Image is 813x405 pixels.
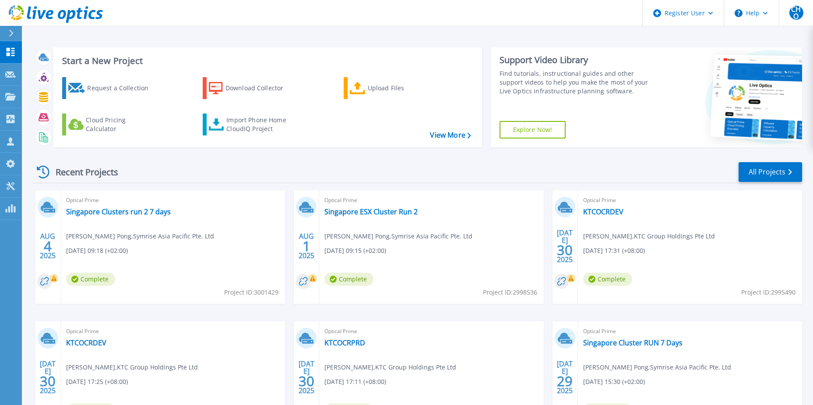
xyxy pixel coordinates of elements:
div: Upload Files [368,79,438,97]
span: [PERSON_NAME] , KTC Group Holdings Pte Ltd [66,362,198,372]
span: 4 [44,242,52,250]
a: Explore Now! [500,121,566,139]
a: Singapore Cluster RUN 7 Days [583,338,683,347]
span: Optical Prime [583,327,797,336]
a: Download Collector [203,77,300,99]
span: [PERSON_NAME] , KTC Group Holdings Pte Ltd [583,231,715,241]
div: AUG 2025 [39,230,56,262]
span: Project ID: 2995490 [741,288,795,297]
span: Optical Prime [583,195,797,205]
div: Support Video Library [500,54,658,66]
a: All Projects [739,162,802,182]
div: Download Collector [225,79,296,97]
a: Singapore ESX Cluster Run 2 [324,207,418,216]
div: [DATE] 2025 [298,361,315,393]
span: Optical Prime [324,327,538,336]
h3: Start a New Project [62,56,471,66]
span: 30 [40,377,56,385]
span: Project ID: 2998536 [483,288,537,297]
span: [DATE] 17:31 (+08:00) [583,246,645,256]
span: [PERSON_NAME] Pong , Symrise Asia Pacific Pte. Ltd [583,362,731,372]
span: Complete [66,273,115,286]
a: View More [430,131,471,139]
span: Optical Prime [324,195,538,205]
div: Import Phone Home CloudIQ Project [226,116,295,133]
span: 29 [557,377,573,385]
a: Request a Collection [62,77,160,99]
span: 1 [303,242,310,250]
div: Find tutorials, instructional guides and other support videos to help you make the most of your L... [500,69,658,96]
span: [DATE] 17:11 (+08:00) [324,377,386,387]
span: [DATE] 09:15 (+02:00) [324,246,386,256]
div: [DATE] 2025 [39,361,56,393]
a: KTCOCRDEV [583,207,623,216]
a: Singapore Clusters run 2 7 days [66,207,171,216]
div: [DATE] 2025 [556,230,573,262]
span: [PERSON_NAME] , KTC Group Holdings Pte Ltd [324,362,456,372]
span: [PERSON_NAME] Pong , Symrise Asia Pacific Pte. Ltd [324,231,472,241]
span: [DATE] 15:30 (+02:00) [583,377,645,387]
span: Optical Prime [66,195,280,205]
a: Upload Files [344,77,441,99]
span: [PERSON_NAME] Pong , Symrise Asia Pacific Pte. Ltd [66,231,214,241]
span: [DATE] 17:25 (+08:00) [66,377,128,387]
span: Complete [324,273,373,286]
span: 30 [299,377,314,385]
div: [DATE] 2025 [556,361,573,393]
span: [DATE] 09:18 (+02:00) [66,246,128,256]
span: CHO [789,6,803,20]
span: Optical Prime [66,327,280,336]
div: AUG 2025 [298,230,315,262]
div: Cloud Pricing Calculator [86,116,156,133]
div: Request a Collection [87,79,157,97]
span: Project ID: 3001429 [224,288,278,297]
span: 30 [557,246,573,254]
span: Complete [583,273,632,286]
a: KTCOCRPRD [324,338,365,347]
a: Cloud Pricing Calculator [62,114,160,135]
div: Recent Projects [34,161,130,183]
a: KTCOCRDEV [66,338,106,347]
